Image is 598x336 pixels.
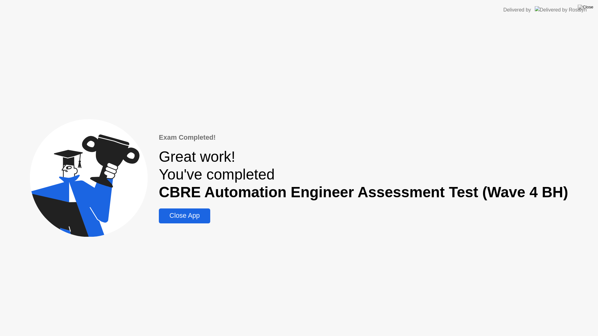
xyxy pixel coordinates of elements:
[535,6,587,13] img: Delivered by Rosalyn
[578,5,593,10] img: Close
[159,133,568,142] div: Exam Completed!
[159,148,568,201] div: Great work! You've completed
[159,184,568,200] b: CBRE Automation Engineer Assessment Test (Wave 4 BH)
[503,6,531,14] div: Delivered by
[161,212,208,220] div: Close App
[159,208,210,223] button: Close App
